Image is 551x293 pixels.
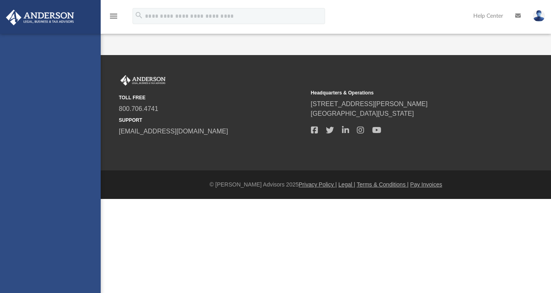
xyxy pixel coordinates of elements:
a: Pay Invoices [410,181,442,188]
i: menu [109,11,118,21]
small: TOLL FREE [119,94,305,101]
a: menu [109,15,118,21]
a: Privacy Policy | [299,181,337,188]
i: search [135,11,143,20]
a: [STREET_ADDRESS][PERSON_NAME] [311,100,428,107]
a: Terms & Conditions | [357,181,409,188]
img: User Pic [533,10,545,22]
a: [EMAIL_ADDRESS][DOMAIN_NAME] [119,128,228,135]
small: SUPPORT [119,117,305,124]
img: Anderson Advisors Platinum Portal [119,75,167,86]
img: Anderson Advisors Platinum Portal [4,10,77,25]
a: Legal | [338,181,355,188]
a: [GEOGRAPHIC_DATA][US_STATE] [311,110,414,117]
small: Headquarters & Operations [311,89,497,96]
a: 800.706.4741 [119,105,158,112]
div: © [PERSON_NAME] Advisors 2025 [101,180,551,189]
